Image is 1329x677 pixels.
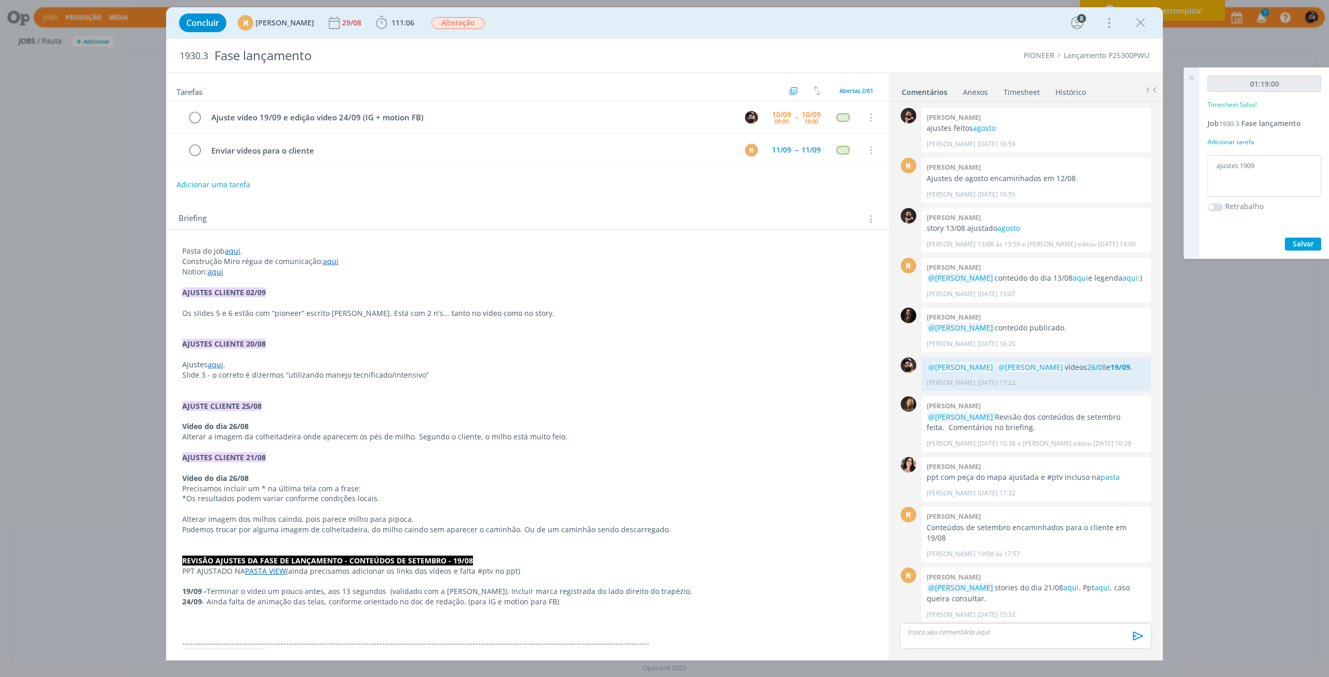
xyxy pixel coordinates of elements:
[804,118,818,124] div: 18:00
[1024,50,1054,60] a: PIONEER
[927,412,1146,433] p: Revisão dos conteúdos de setembro feita. Comentários no briefing.
[928,323,993,333] span: @[PERSON_NAME]
[182,432,873,442] p: Alterar a imagem da colheitadeira onde aparecem os pés de milho. Segundo o cliente, o milho está ...
[179,212,207,226] span: Briefing
[323,256,338,266] a: aqui
[182,597,202,606] strong: 24/09
[927,401,981,410] b: [PERSON_NAME]
[775,118,789,124] div: 09:00
[813,86,821,95] img: arrow-down-up.svg
[927,140,975,149] p: [PERSON_NAME]
[1055,82,1087,98] a: Histórico
[342,19,363,26] div: 29/08
[901,396,916,412] img: J
[431,17,485,30] button: Alteração
[1069,15,1086,31] button: 8
[1293,239,1314,248] span: Salvar
[208,360,223,369] a: aqui
[1241,118,1301,128] span: Fase lançamento
[978,610,1015,619] span: [DATE] 15:32
[978,439,1015,448] span: [DATE] 10:38
[927,462,981,471] b: [PERSON_NAME]
[927,522,1146,544] p: Conteúdos de setembro encaminhados para o cliente em 19/08
[207,111,735,124] div: Ajuste vídeo 19/09 e edição vídeo 24/09 (IG + motion FB)
[1110,362,1132,372] strong: 19/09.
[772,146,791,154] div: 11/09
[927,549,975,559] p: [PERSON_NAME]
[802,111,821,118] div: 10/09
[1122,273,1138,283] a: aqui
[927,273,1146,283] p: conteúdo do dia 13/08 e legenda :)
[225,246,240,256] a: aqui
[997,223,1020,233] a: agosto
[182,360,873,370] p: Ajustes .
[463,566,518,576] span: alta #ptv no ppt
[802,146,821,154] div: 11/09
[901,208,916,224] img: D
[210,43,741,68] div: Fase lançamento
[927,323,1146,333] p: conteúdo publicado.
[927,223,1146,233] p: story 13/08 ajustado
[743,142,759,158] button: M
[182,638,873,648] p: -------------------------------------------------------------------------------------------------...
[182,648,266,658] strong: AJUSTES CLIENTE 13/08
[927,610,975,619] p: [PERSON_NAME]
[745,111,758,124] img: B
[901,82,948,98] a: Comentários
[176,175,251,194] button: Adicionar uma tarefa
[1101,472,1120,482] a: pasta
[1063,583,1079,592] a: aqui
[1208,118,1301,128] a: Job1930.3Fase lançamento
[182,514,873,524] p: Alterar imagem dos milhos caindo, pois parece milho para pipoca.
[182,493,873,504] p: *Os resultados podem variar conforme condições locais.
[1077,14,1086,23] div: 8
[431,17,485,29] span: Alteração
[182,452,266,462] strong: AJUSTES CLIENTE 21/08
[927,312,981,322] b: [PERSON_NAME]
[182,597,873,607] p: - Ainda falta de animação das telas, conforme orientado no doc de redação. (para IG e motion para...
[927,583,1146,604] p: stories do dia 21/08 . Ppt , caso queira consultar.
[1098,240,1136,249] span: [DATE] 14:00
[238,15,253,31] div: M
[927,489,975,498] p: [PERSON_NAME]
[927,162,981,172] b: [PERSON_NAME]
[186,19,219,27] span: Concluir
[1208,100,1257,109] p: Timesheet Salvo!
[901,457,916,473] img: T
[927,512,981,521] b: [PERSON_NAME]
[963,87,988,98] div: Anexos
[182,339,266,349] strong: AJUSTES CLIENTE 20/08
[182,370,873,380] p: Slide 3 - o correto é dizermos “utilizando manejo tecnificado/intensivo”
[927,173,1146,184] p: Ajustes de agosto encaminhados em 12/08
[927,213,981,222] b: [PERSON_NAME]
[182,586,873,597] p: Terminar o vídeo um pouco antes, aos 13 segundos (validado com a [PERSON_NAME]). Incluir marca re...
[901,258,916,273] div: M
[927,362,1146,372] p: vídeos e
[1064,50,1149,60] a: Lançamento P25300PWU
[901,158,916,173] div: M
[927,378,975,388] p: [PERSON_NAME]
[1003,82,1040,98] a: Timesheet
[927,572,981,582] b: [PERSON_NAME]
[743,109,759,125] button: B
[245,566,286,576] a: PASTA VIEW
[1022,240,1096,249] span: e [PERSON_NAME] editou
[901,357,916,373] img: B
[182,287,266,297] strong: AJUSTES CLIENTE 02/09
[182,566,873,576] p: PPT AJUSTADO NA (ainda precisamos adicionar os links dos vídeos e f )
[177,85,202,97] span: Tarefas
[373,15,417,31] button: 111:06
[182,473,249,483] strong: Vídeo do dia 26/08
[182,556,473,565] strong: REVISÃO AJUSTES DA FASE DE LANÇAMENTO - CONTEÚDOS DE SETEMBRO - 19/08
[745,144,758,157] div: M
[166,7,1163,660] div: dialog
[1087,362,1106,372] a: 26/08
[973,123,996,133] a: agosto
[927,113,981,122] b: [PERSON_NAME]
[795,146,798,154] span: --
[1093,439,1131,448] span: [DATE] 10:39
[772,111,791,118] div: 10/09
[182,483,873,494] p: Precisamos incluir um * na última tela com a frase:
[182,256,873,267] p: Construção Miro régua de comunicação:
[182,267,873,277] p: Notion:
